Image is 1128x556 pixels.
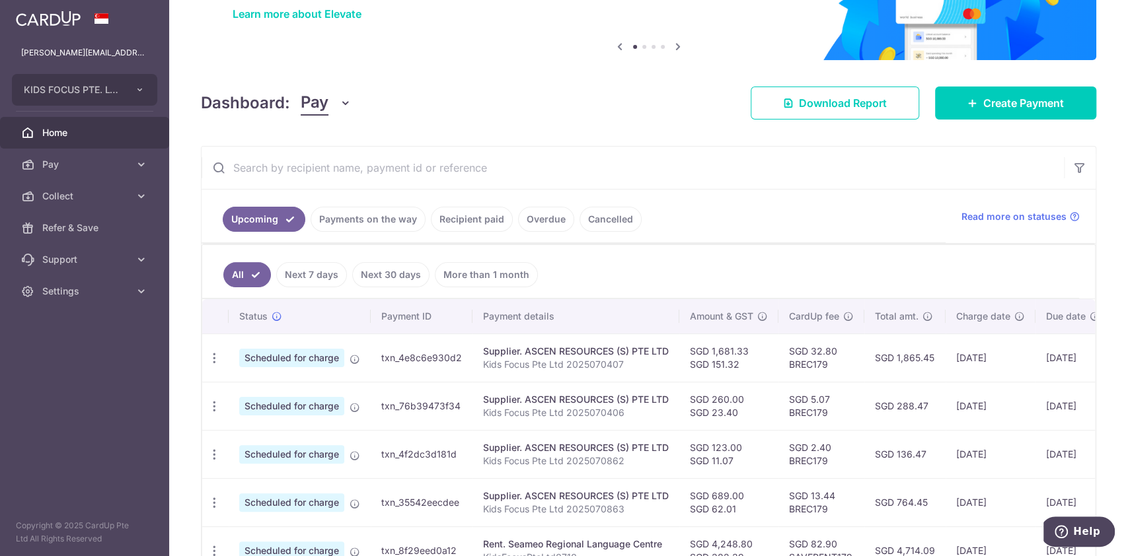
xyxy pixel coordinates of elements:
[864,478,946,526] td: SGD 764.45
[483,393,669,406] div: Supplier. ASCEN RESOURCES (S) PTE LTD
[483,358,669,371] p: Kids Focus Pte Ltd 2025070407
[483,489,669,503] div: Supplier. ASCEN RESOURCES (S) PTE LTD
[961,210,1080,223] a: Read more on statuses
[799,95,887,111] span: Download Report
[1035,478,1111,526] td: [DATE]
[239,310,268,323] span: Status
[956,310,1010,323] span: Charge date
[946,333,1035,382] td: [DATE]
[301,90,328,116] span: Pay
[371,430,472,478] td: txn_4f2dc3d181d
[371,382,472,430] td: txn_76b39473f34
[431,207,513,232] a: Recipient paid
[483,538,669,551] div: Rent. Seameo Regional Language Centre
[239,493,344,512] span: Scheduled for charge
[239,349,344,367] span: Scheduled for charge
[518,207,574,232] a: Overdue
[778,430,864,478] td: SGD 2.40 BREC179
[301,90,352,116] button: Pay
[580,207,642,232] a: Cancelled
[778,382,864,430] td: SGD 5.07 BREC179
[371,333,472,382] td: txn_4e8c6e930d2
[690,310,753,323] span: Amount & GST
[778,333,864,382] td: SGD 32.80 BREC179
[679,382,778,430] td: SGD 260.00 SGD 23.40
[233,7,361,20] a: Learn more about Elevate
[1035,430,1111,478] td: [DATE]
[202,147,1064,189] input: Search by recipient name, payment id or reference
[778,478,864,526] td: SGD 13.44 BREC179
[239,445,344,464] span: Scheduled for charge
[352,262,430,287] a: Next 30 days
[1043,516,1115,549] iframe: Opens a widget where you can find more information
[16,11,81,26] img: CardUp
[483,406,669,419] p: Kids Focus Pte Ltd 2025070406
[42,285,130,298] span: Settings
[751,87,919,120] a: Download Report
[223,262,271,287] a: All
[483,503,669,516] p: Kids Focus Pte Ltd 2025070863
[223,207,305,232] a: Upcoming
[864,333,946,382] td: SGD 1,865.45
[276,262,347,287] a: Next 7 days
[42,126,130,139] span: Home
[1035,333,1111,382] td: [DATE]
[864,382,946,430] td: SGD 288.47
[42,190,130,203] span: Collect
[42,221,130,234] span: Refer & Save
[679,430,778,478] td: SGD 123.00 SGD 11.07
[1046,310,1086,323] span: Due date
[864,430,946,478] td: SGD 136.47
[435,262,538,287] a: More than 1 month
[239,397,344,415] span: Scheduled for charge
[946,382,1035,430] td: [DATE]
[483,345,669,358] div: Supplier. ASCEN RESOURCES (S) PTE LTD
[12,74,157,106] button: KIDS FOCUS PTE. LTD.
[983,95,1064,111] span: Create Payment
[21,46,148,59] p: [PERSON_NAME][EMAIL_ADDRESS][DOMAIN_NAME]
[875,310,919,323] span: Total amt.
[935,87,1096,120] a: Create Payment
[679,478,778,526] td: SGD 689.00 SGD 62.01
[24,83,122,96] span: KIDS FOCUS PTE. LTD.
[1035,382,1111,430] td: [DATE]
[472,299,679,333] th: Payment details
[946,478,1035,526] td: [DATE]
[961,210,1067,223] span: Read more on statuses
[371,478,472,526] td: txn_35542eecdee
[483,454,669,468] p: Kids Focus Pte Ltd 2025070862
[946,430,1035,478] td: [DATE]
[42,253,130,266] span: Support
[42,158,130,171] span: Pay
[311,207,426,232] a: Payments on the way
[789,310,839,323] span: CardUp fee
[371,299,472,333] th: Payment ID
[679,333,778,382] td: SGD 1,681.33 SGD 151.32
[201,91,290,115] h4: Dashboard:
[483,441,669,454] div: Supplier. ASCEN RESOURCES (S) PTE LTD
